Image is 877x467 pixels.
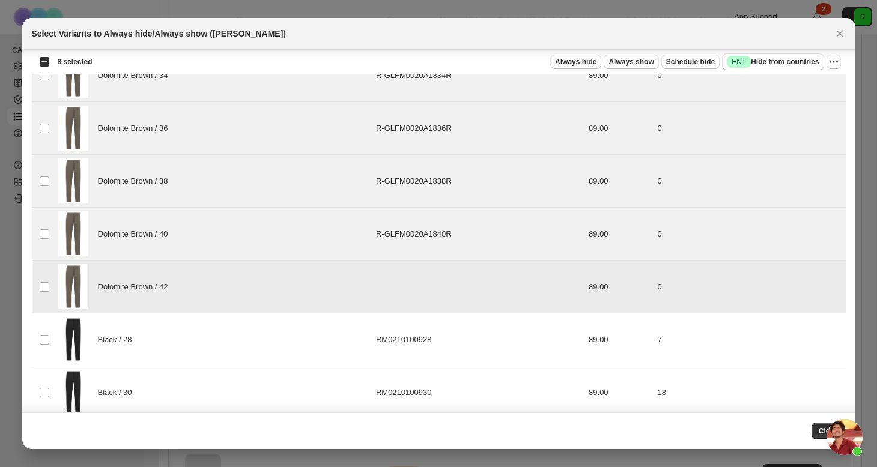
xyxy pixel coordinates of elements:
[585,313,654,366] td: 89.00
[608,57,654,67] span: Always show
[58,264,88,309] img: Sidra_Dolomite_Brown_1.jpg
[654,261,846,313] td: 0
[58,53,88,98] img: Sidra_Dolomite_Brown_1.jpg
[58,158,88,203] img: Sidra_Dolomite_Brown_1.jpg
[58,211,88,256] img: Sidra_Dolomite_Brown_1.jpg
[58,317,88,362] img: Sidra-Chino-Trousers-Black-Reflo-Athleisure-14351194.png
[654,49,846,102] td: 0
[550,55,601,69] button: Always hide
[654,208,846,261] td: 0
[98,175,175,187] span: Dolomite Brown / 38
[827,419,863,455] a: Open chat
[372,208,585,261] td: R-GLFM0020A1840R
[585,261,654,313] td: 89.00
[372,313,585,366] td: RM0210100928
[661,55,720,69] button: Schedule hide
[555,57,596,67] span: Always hide
[585,208,654,261] td: 89.00
[98,228,175,240] span: Dolomite Brown / 40
[372,102,585,155] td: R-GLFM0020A1836R
[98,387,139,399] span: Black / 30
[58,106,88,151] img: Sidra_Dolomite_Brown_1.jpg
[654,155,846,208] td: 0
[722,53,824,70] button: SuccessENTHide from countries
[585,155,654,208] td: 89.00
[98,70,175,82] span: Dolomite Brown / 34
[98,334,139,346] span: Black / 28
[585,49,654,102] td: 89.00
[654,102,846,155] td: 0
[604,55,658,69] button: Always show
[585,102,654,155] td: 89.00
[32,28,286,40] h2: Select Variants to Always hide/Always show ([PERSON_NAME])
[98,122,175,134] span: Dolomite Brown / 36
[812,423,846,439] button: Close
[372,155,585,208] td: R-GLFM0020A1838R
[666,57,715,67] span: Schedule hide
[372,49,585,102] td: R-GLFM0020A1834R
[831,25,848,42] button: Close
[654,313,846,366] td: 7
[819,426,839,436] span: Close
[58,57,93,67] span: 8 selected
[727,56,819,68] span: Hide from countries
[585,366,654,419] td: 89.00
[372,366,585,419] td: RM0210100930
[654,366,846,419] td: 18
[58,370,88,415] img: Sidra-Chino-Trousers-Black-Reflo-Athleisure-14351194.png
[98,281,175,293] span: Dolomite Brown / 42
[827,55,841,69] button: More actions
[732,57,746,67] span: ENT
